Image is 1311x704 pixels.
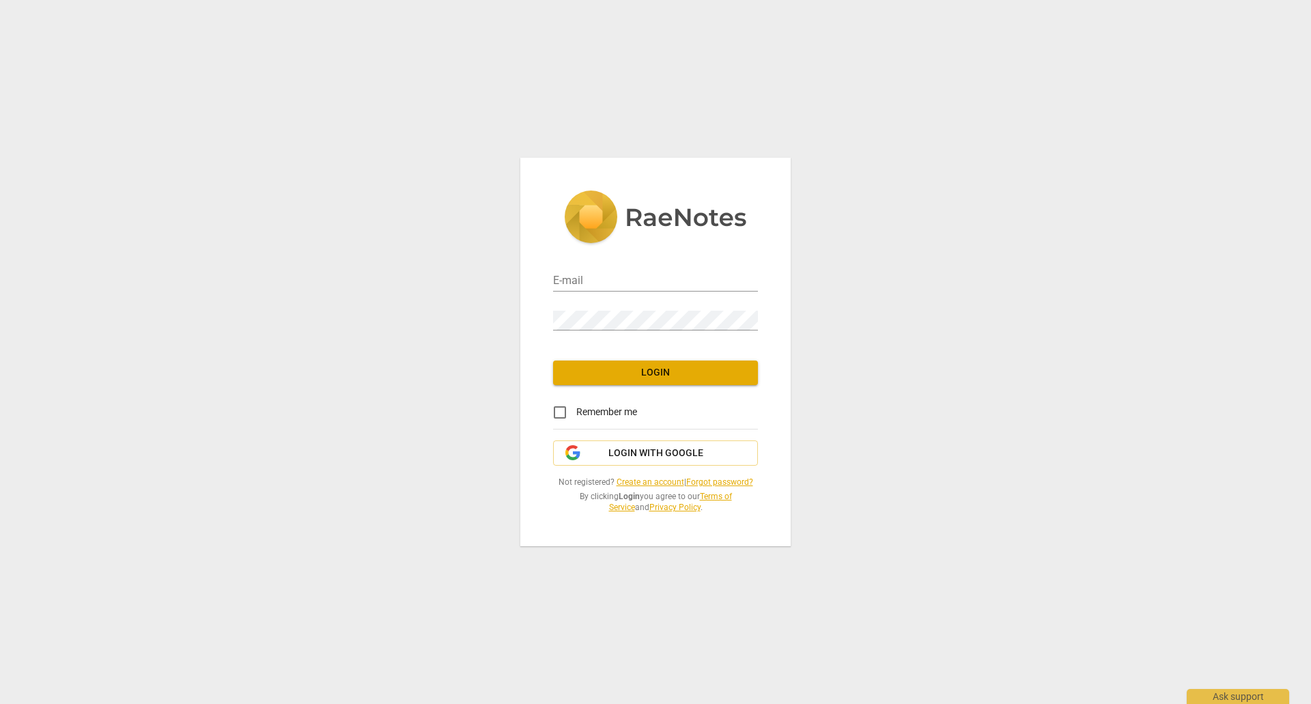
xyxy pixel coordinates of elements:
[686,477,753,487] a: Forgot password?
[649,503,701,512] a: Privacy Policy
[553,361,758,385] button: Login
[617,477,684,487] a: Create an account
[553,491,758,513] span: By clicking you agree to our and .
[609,492,732,513] a: Terms of Service
[576,405,637,419] span: Remember me
[1187,689,1289,704] div: Ask support
[564,366,747,380] span: Login
[564,191,747,247] img: 5ac2273c67554f335776073100b6d88f.svg
[608,447,703,460] span: Login with Google
[553,477,758,488] span: Not registered? |
[553,440,758,466] button: Login with Google
[619,492,640,501] b: Login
